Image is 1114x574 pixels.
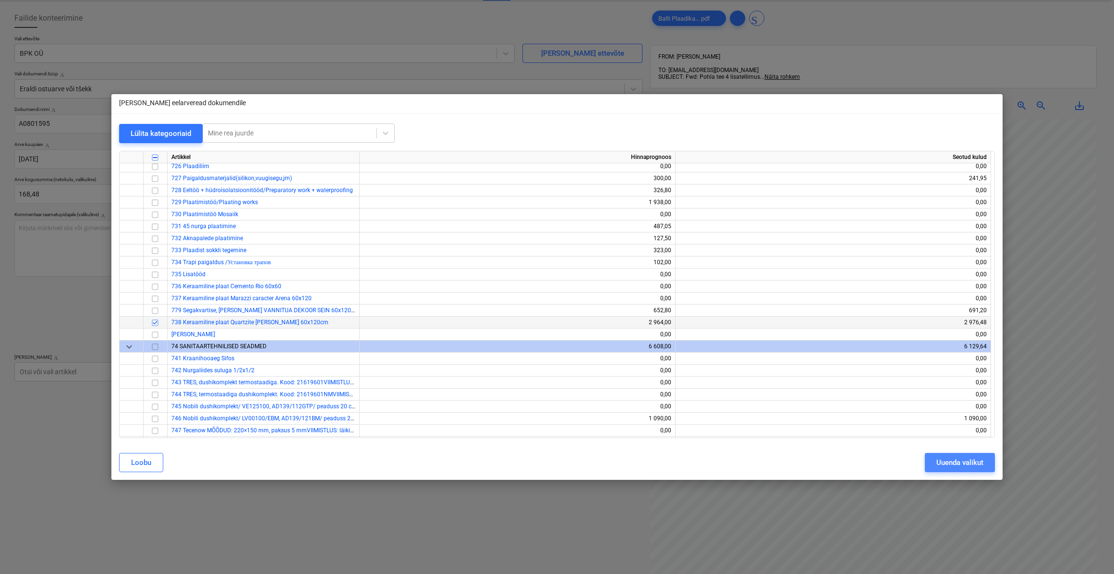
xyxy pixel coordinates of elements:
[171,163,209,170] span: 726 Plaadiliim
[679,256,987,269] div: 0,00
[679,232,987,244] div: 0,00
[171,391,393,398] a: 744 TRES, termostaadiga dushikomplekt. Kood: 21619601NMVIIMISTLUS: must matt
[363,377,671,389] div: 0,00
[363,437,671,449] div: 0,00
[171,271,206,278] a: 735 Lisatööd
[131,127,191,140] div: Lülita kategooriaid
[171,187,353,194] a: 728 Eeltöö + hüdroisolatsioonitööd/Preparatory work + waterproofing
[936,456,983,469] div: Uuenda valikut
[171,403,477,410] a: 745 Nobili dushikomplekt/ VE125100, AD139/112GTP/ peaduss 20 cm, AD146/32GTP VIIMISTLUS: Warm hon...
[363,256,671,269] div: 102,00
[171,259,271,266] a: 734 Trapi paigaldus /Установка трапов
[1066,528,1114,574] div: Vestlusvidin
[171,427,371,434] a: 747 Tecenow MÕÕDUD: 220×150 mm, paksus 5 mmVIIMISTLUS: läikiv kroom
[171,247,246,254] a: 733 Plaadist sokkli tegemine
[171,379,372,386] a: 743 TRES, dushikomplekt termostaadiga. Kood: 21619601VIIMISTLUS:kroom
[363,329,671,341] div: 0,00
[119,98,246,108] p: [PERSON_NAME] eelarveread dokumendile
[171,343,266,350] span: 74 SANITAARTEHNILISED SEADMED
[679,317,987,329] div: 2 976,48
[679,329,987,341] div: 0,00
[119,124,203,143] button: Lülita kategooriaid
[679,413,987,425] div: 1 090,00
[360,151,676,163] div: Hinnaprognoos
[679,437,987,449] div: 0,00
[363,365,671,377] div: 0,00
[679,401,987,413] div: 0,00
[679,389,987,401] div: 0,00
[363,341,671,353] div: 6 608,00
[363,305,671,317] div: 652,80
[171,331,215,338] a: [PERSON_NAME]
[363,293,671,305] div: 0,00
[679,305,987,317] div: 691,20
[363,281,671,293] div: 0,00
[679,196,987,208] div: 0,00
[171,211,238,218] a: 730 Plaatimistöö Mosaiik
[1066,528,1114,574] iframe: Chat Widget
[679,353,987,365] div: 0,00
[171,199,258,206] a: 729 Plaatimistöö/Plaating works
[168,151,360,163] div: Artikkel
[679,184,987,196] div: 0,00
[679,281,987,293] div: 0,00
[363,220,671,232] div: 487,05
[171,355,234,362] span: 741 Kraanikausi Sifoon
[363,269,671,281] div: 0,00
[171,295,312,302] a: 737 Keraamiline plaat Marazzi caracter Arena 60x120
[679,244,987,256] div: 0,00
[679,269,987,281] div: 0,00
[363,317,671,329] div: 2 964,00
[171,199,258,206] span: 729 Plaatimistöö/Плиточные работы
[171,415,466,422] a: 746 Nobili dushikomplekt/ LV00100/EBM, AD139/121BM/ peaduss 25 cm, AD146/32BM VIIMISTLUS: Velvet ...
[171,175,292,182] span: 727 Paigaldusmaterjalid(silikon,vuugisegu,jm)
[679,425,987,437] div: 0,00
[123,341,135,352] span: keyboard_arrow_down
[363,160,671,172] div: 0,00
[363,413,671,425] div: 1 090,00
[679,160,987,172] div: 0,00
[171,211,238,218] span: 730 Plaatimistöö Mosaiik/Плиточные работы Мозаика
[363,184,671,196] div: 326,80
[363,353,671,365] div: 0,00
[171,319,328,326] a: 738 Keraamiline plaat Quartzite [PERSON_NAME] 60x120cm
[171,307,359,314] a: 779 Segakvartise, [PERSON_NAME] VANNITUA DEKOOR SEIN 60x120cm
[987,98,999,110] span: sulgema
[679,293,987,305] div: 0,00
[679,341,987,353] div: 6 129,64
[171,319,328,326] span: 738 Keraamiline plaat Quartzite Luna 60x120cm
[679,220,987,232] div: 0,00
[363,208,671,220] div: 0,00
[363,196,671,208] div: 1 938,00
[679,172,987,184] div: 241,95
[171,331,215,338] span: Kamina plaat
[171,307,359,314] span: 779 Medley Quartize, LUNA VANNITUA DEKOOR SEIN 60x120cm
[925,453,995,472] button: Uuenda valikut
[363,425,671,437] div: 0,00
[363,244,671,256] div: 323,00
[131,456,151,469] div: Loobu
[119,453,163,472] button: Loobu
[363,389,671,401] div: 0,00
[676,151,991,163] div: Seotud kulud
[171,283,281,290] a: 736 Keraamiline plaat Cemento Rio 60x60
[171,367,254,374] a: 742 Nurgaliides suluga 1/2x1/2
[171,223,236,230] a: 731 45 nurga plaatimine
[171,187,353,194] span: 728 Eeltöö + hüdroisolatsioonitööd/Подготовительные работы+ гидроизоляция
[171,235,243,242] span: 732 Aknapalede plaatimine
[363,401,671,413] div: 0,00
[363,232,671,244] div: 127,50
[679,377,987,389] div: 0,00
[679,208,987,220] div: 0,00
